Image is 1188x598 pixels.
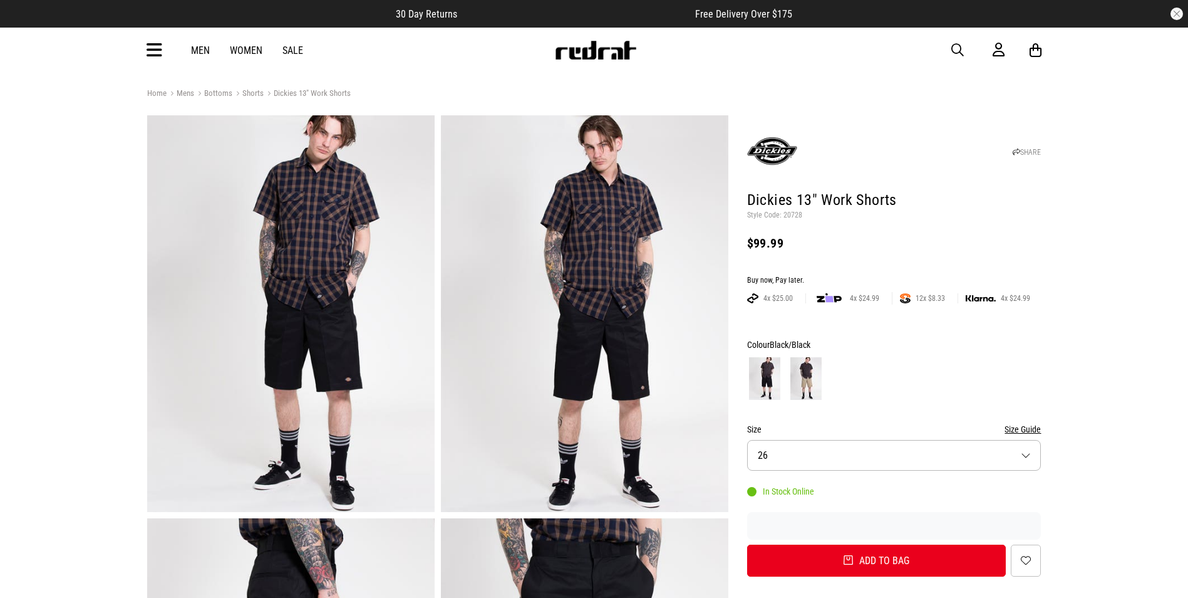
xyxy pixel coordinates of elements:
[695,8,792,20] span: Free Delivery Over $175
[758,449,768,461] span: 26
[747,545,1006,577] button: Add to bag
[758,293,798,303] span: 4x $25.00
[282,45,303,56] a: Sale
[1005,422,1041,437] button: Size Guide
[232,88,264,100] a: Shorts
[194,88,232,100] a: Bottoms
[817,292,842,305] img: zip
[749,357,780,400] img: Black/Black
[747,293,758,303] img: AFTERPAY
[167,88,194,100] a: Mens
[747,520,1041,532] iframe: Customer reviews powered by Trustpilot
[396,8,457,20] span: 30 Day Returns
[747,236,1041,251] div: $99.99
[441,115,728,512] img: Dickies 13" Work Shorts in Black
[770,340,810,350] span: Black/Black
[230,45,262,56] a: Women
[747,211,1041,221] p: Style Code: 20728
[191,45,210,56] a: Men
[482,8,670,20] iframe: Customer reviews powered by Trustpilot
[747,486,814,496] div: In Stock Online
[845,293,884,303] span: 4x $24.99
[747,276,1041,286] div: Buy now, Pay later.
[147,115,435,512] img: Dickies 13" Work Shorts in Black
[966,295,996,302] img: KLARNA
[747,126,797,176] img: Dickies
[747,191,1041,211] h1: Dickies 13" Work Shorts
[900,293,911,303] img: SPLITPAY
[264,88,351,100] a: Dickies 13" Work Shorts
[554,41,637,60] img: Redrat logo
[747,337,1041,352] div: Colour
[147,88,167,98] a: Home
[747,422,1041,437] div: Size
[747,440,1041,471] button: 26
[1013,148,1041,157] a: SHARE
[911,293,950,303] span: 12x $8.33
[996,293,1035,303] span: 4x $24.99
[790,357,822,400] img: Khaki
